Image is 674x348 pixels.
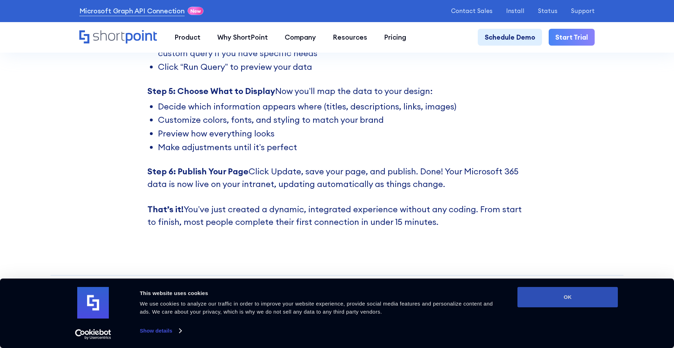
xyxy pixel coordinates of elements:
div: Company [285,32,316,42]
a: Contact Sales [451,8,493,14]
a: Why ShortPoint [209,29,276,46]
a: Support [571,8,595,14]
li: Make adjustments until it’s perfect [158,142,527,152]
button: OK [517,287,618,307]
a: Schedule Demo [478,29,542,46]
img: logo [77,287,109,319]
span: We use cookies to analyze our traffic in order to improve your website experience, provide social... [140,301,493,315]
div: This website uses cookies [140,289,502,297]
a: Install [506,8,524,14]
a: Company [276,29,324,46]
p: Now you’ll map the data to your design: [147,72,527,97]
div: Pricing [384,32,406,42]
a: Microsoft Graph API Connection [79,6,185,16]
a: Usercentrics Cookiebot - opens in a new window [62,329,124,340]
a: Status [538,8,557,14]
li: Preview how everything looks [158,128,527,139]
a: Product [166,29,209,46]
div: Product [174,32,200,42]
p: You’ve just created a dynamic, integrated experience without any coding. From start to finish, mo... [147,190,527,228]
a: Home [79,30,158,45]
a: Resources [324,29,376,46]
li: Choose from pre-built use cases (like “My Calendar Events” or “Team Channels”) OR write a custom ... [158,38,527,58]
a: Show details [140,326,181,336]
div: Why ShortPoint [217,32,268,42]
strong: Step 6: Publish Your Page [147,166,249,176]
p: Click Update, save your page, and publish. Done! Your Microsoft 365 data is now live on your intr... [147,152,527,190]
a: Start Trial [549,29,595,46]
li: Customize colors, fonts, and styling to match your brand [158,115,527,125]
a: Pricing [376,29,415,46]
div: Resources [333,32,367,42]
strong: Step 5: Choose What to Display [147,86,275,96]
strong: That’s it! [147,204,184,214]
li: Click “Run Query” to preview your data [158,62,527,72]
li: Decide which information appears where (titles, descriptions, links, images) [158,101,527,112]
iframe: Chat Widget [548,267,674,348]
